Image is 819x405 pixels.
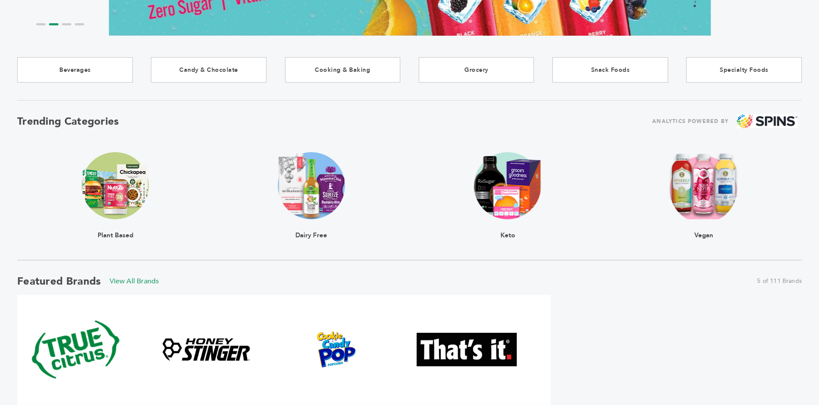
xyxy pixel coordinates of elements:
div: Vegan [669,219,739,238]
img: claim_dairy_free Trending Image [278,152,345,219]
h2: Trending Categories [17,114,119,129]
div: Keto [474,219,541,238]
img: Cookie & Candy Pop Popcorn [287,331,386,368]
img: Chipoys [547,331,647,368]
img: True Citrus [30,304,122,396]
a: Snack Foods [552,57,668,83]
a: Cooking & Baking [285,57,401,83]
a: Beverages [17,57,133,83]
li: Page dot 1 [36,23,46,25]
div: Dairy Free [278,219,345,238]
img: claim_vegan Trending Image [669,152,739,219]
a: Candy & Chocolate [151,57,267,83]
img: Honey Stinger [156,334,256,365]
li: Page dot 3 [62,23,71,25]
a: View All Brands [110,276,159,286]
span: 5 of 111 Brands [757,277,802,285]
li: Page dot 4 [75,23,84,25]
h2: Featured Brands [17,274,101,288]
img: claim_ketogenic Trending Image [474,152,541,219]
a: Specialty Foods [686,57,802,83]
img: spins.png [737,114,798,129]
img: That's It [417,333,517,366]
img: claim_plant_based Trending Image [82,152,149,219]
a: Grocery [419,57,534,83]
li: Page dot 2 [49,23,58,25]
div: Plant Based [82,219,149,238]
span: ANALYTICS POWERED BY [652,116,729,127]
